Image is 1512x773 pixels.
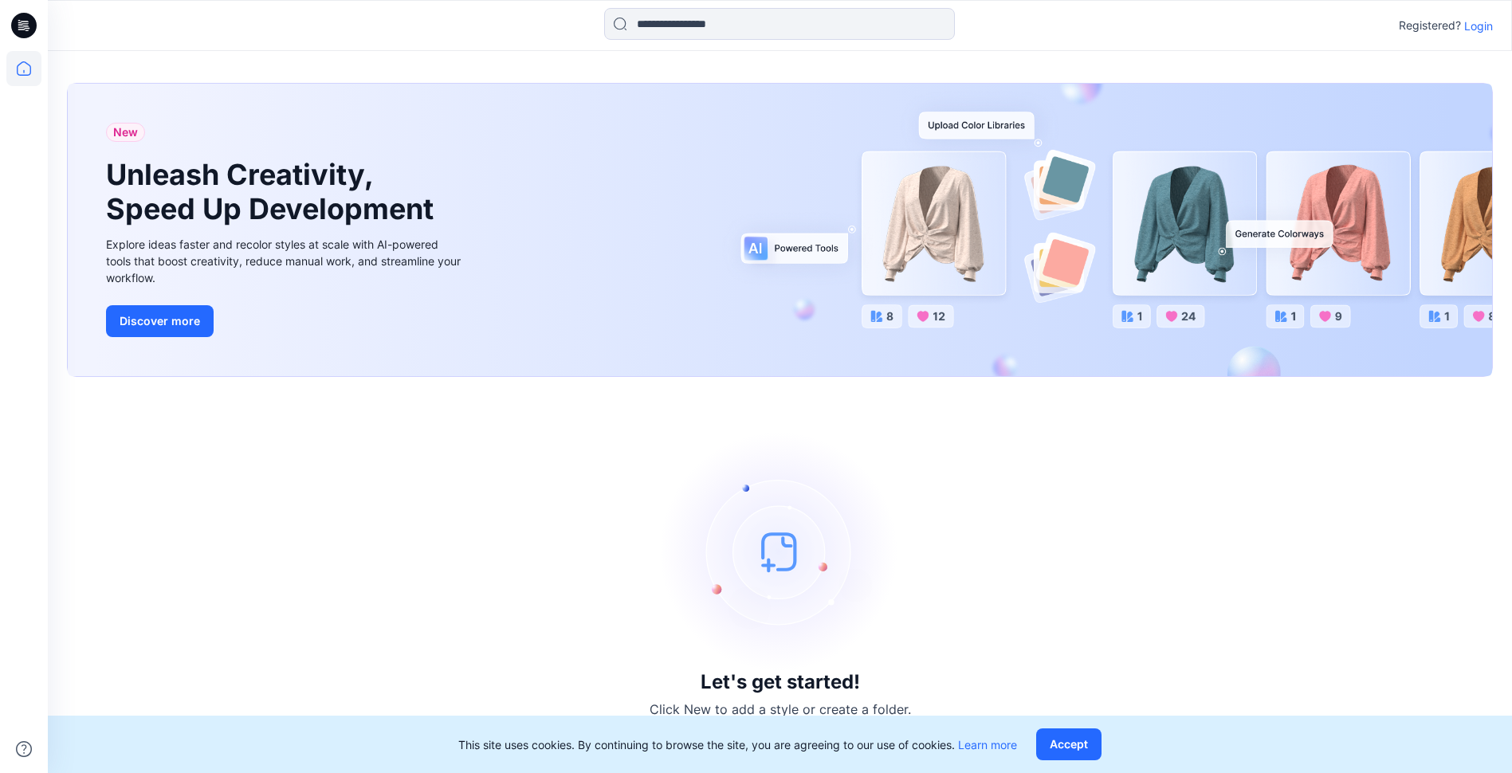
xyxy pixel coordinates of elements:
span: New [113,123,138,142]
h1: Unleash Creativity, Speed Up Development [106,158,441,226]
button: Discover more [106,305,214,337]
p: Registered? [1399,16,1461,35]
a: Learn more [958,738,1017,751]
p: This site uses cookies. By continuing to browse the site, you are agreeing to our use of cookies. [458,736,1017,753]
img: empty-state-image.svg [661,432,900,671]
div: Explore ideas faster and recolor styles at scale with AI-powered tools that boost creativity, red... [106,236,465,286]
a: Discover more [106,305,465,337]
button: Accept [1036,728,1102,760]
h3: Let's get started! [701,671,860,693]
p: Login [1464,18,1493,34]
p: Click New to add a style or create a folder. [650,700,911,719]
